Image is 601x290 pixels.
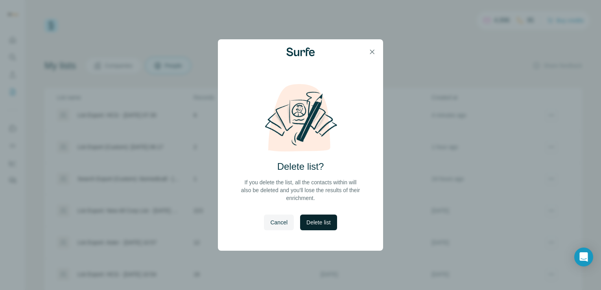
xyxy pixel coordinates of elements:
button: Cancel [264,215,294,230]
span: Cancel [270,218,288,226]
img: delete-list [256,83,345,152]
span: Delete list [306,218,330,226]
img: Surfe Logo [286,48,315,56]
h2: Delete list? [277,160,324,173]
button: Delete list [300,215,337,230]
p: If you delete the list, all the contacts within will also be deleted and you'll lose the results ... [240,178,361,202]
div: Open Intercom Messenger [574,248,593,266]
